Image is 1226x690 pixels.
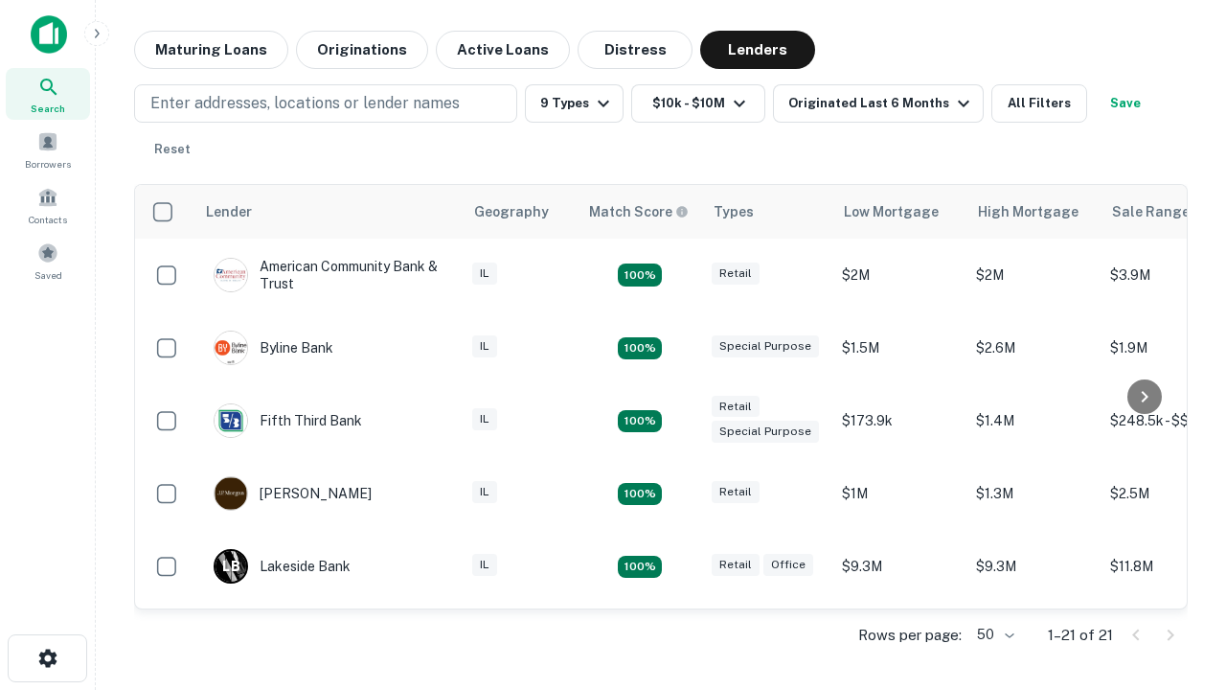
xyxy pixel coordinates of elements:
div: Low Mortgage [844,200,939,223]
td: $1.5M [832,311,966,384]
h6: Match Score [589,201,685,222]
div: American Community Bank & Trust [214,258,443,292]
button: Enter addresses, locations or lender names [134,84,517,123]
div: Special Purpose [712,335,819,357]
div: Types [714,200,754,223]
a: Saved [6,235,90,287]
img: picture [215,332,247,364]
button: 9 Types [525,84,624,123]
button: Originations [296,31,428,69]
td: $1M [832,457,966,530]
button: Maturing Loans [134,31,288,69]
td: $1.5M [832,603,966,676]
td: $173.9k [832,384,966,457]
img: picture [215,477,247,510]
img: capitalize-icon.png [31,15,67,54]
div: Matching Properties: 2, hasApolloMatch: undefined [618,483,662,506]
div: IL [472,263,497,285]
div: Lender [206,200,252,223]
td: $2M [832,239,966,311]
div: Capitalize uses an advanced AI algorithm to match your search with the best lender. The match sco... [589,201,689,222]
div: Office [763,554,813,576]
span: Saved [34,267,62,283]
a: Search [6,68,90,120]
th: Geography [463,185,578,239]
th: Lender [194,185,463,239]
span: Contacts [29,212,67,227]
div: Matching Properties: 3, hasApolloMatch: undefined [618,337,662,360]
div: [PERSON_NAME] [214,476,372,511]
div: IL [472,408,497,430]
button: Active Loans [436,31,570,69]
td: $2M [966,239,1101,311]
a: Contacts [6,179,90,231]
img: picture [215,259,247,291]
a: Borrowers [6,124,90,175]
div: IL [472,554,497,576]
div: Retail [712,554,760,576]
p: L B [222,557,239,577]
iframe: Chat Widget [1130,537,1226,629]
span: Borrowers [25,156,71,172]
button: $10k - $10M [631,84,765,123]
img: picture [215,404,247,437]
div: Matching Properties: 2, hasApolloMatch: undefined [618,410,662,433]
th: Low Mortgage [832,185,966,239]
span: Search [31,101,65,116]
td: $2.6M [966,311,1101,384]
div: Fifth Third Bank [214,403,362,438]
div: Lakeside Bank [214,549,351,584]
p: Enter addresses, locations or lender names [150,92,460,115]
div: 50 [969,621,1017,649]
div: Special Purpose [712,421,819,443]
button: Originated Last 6 Months [773,84,984,123]
button: Lenders [700,31,815,69]
div: Retail [712,396,760,418]
div: Matching Properties: 3, hasApolloMatch: undefined [618,556,662,579]
button: All Filters [991,84,1087,123]
div: Byline Bank [214,331,333,365]
div: Originated Last 6 Months [788,92,975,115]
div: IL [472,335,497,357]
div: High Mortgage [978,200,1078,223]
div: Matching Properties: 2, hasApolloMatch: undefined [618,264,662,287]
th: Types [702,185,832,239]
th: High Mortgage [966,185,1101,239]
p: Rows per page: [858,624,962,647]
td: $9.3M [966,530,1101,603]
div: Sale Range [1112,200,1190,223]
div: Geography [474,200,549,223]
td: $1.3M [966,457,1101,530]
td: $9.3M [832,530,966,603]
th: Capitalize uses an advanced AI algorithm to match your search with the best lender. The match sco... [578,185,702,239]
td: $5.4M [966,603,1101,676]
td: $1.4M [966,384,1101,457]
button: Distress [578,31,692,69]
div: IL [472,481,497,503]
div: Retail [712,481,760,503]
div: Retail [712,263,760,285]
button: Reset [142,130,203,169]
button: Save your search to get updates of matches that match your search criteria. [1095,84,1156,123]
p: 1–21 of 21 [1048,624,1113,647]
